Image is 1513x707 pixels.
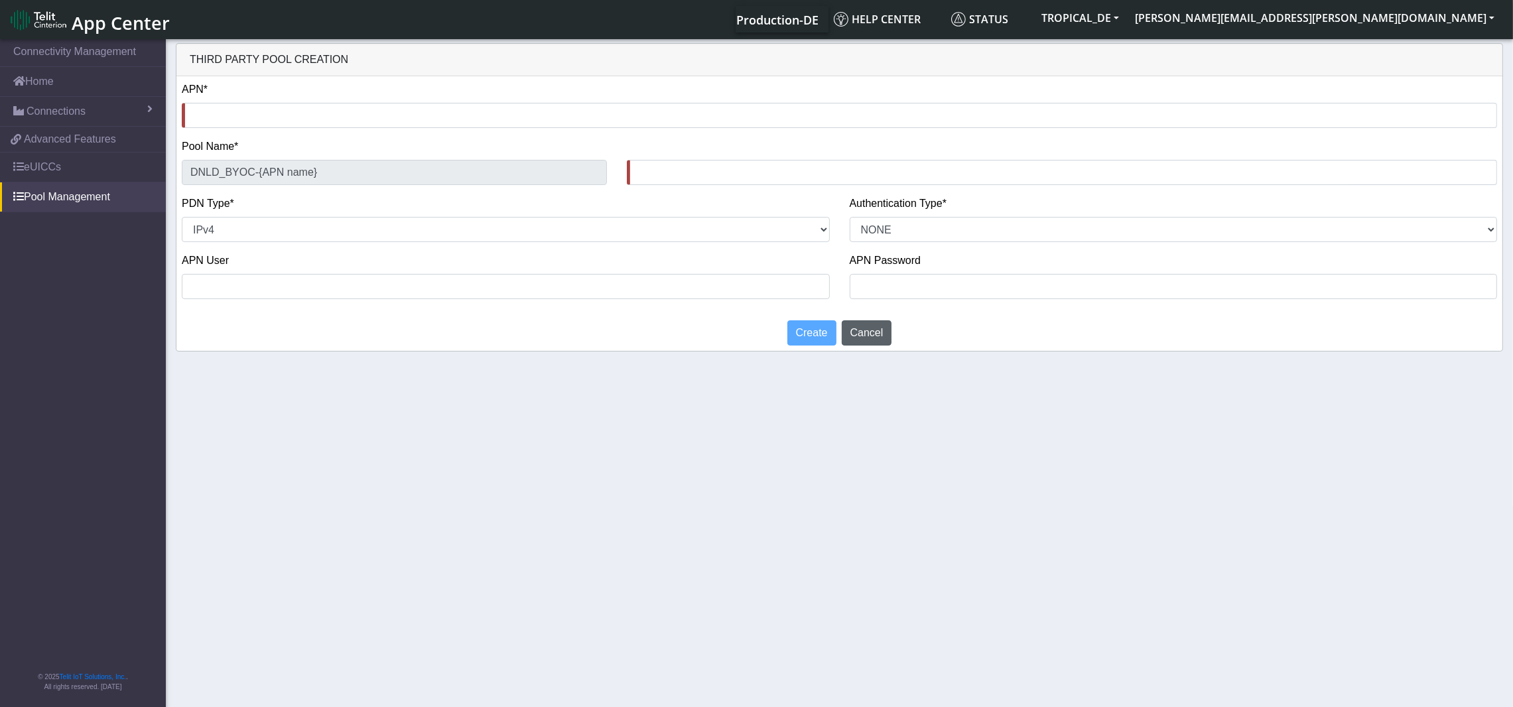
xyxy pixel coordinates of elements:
button: Cancel [842,320,892,346]
span: Create [796,327,828,338]
label: APN Password [850,253,921,269]
a: Telit IoT Solutions, Inc. [60,673,126,680]
label: APN User [182,253,229,269]
span: Help center [834,12,921,27]
button: Create [787,320,836,346]
span: Third party pool creation [190,54,348,65]
img: logo-telit-cinterion-gw-new.png [11,9,66,31]
a: Status [946,6,1033,32]
label: Pool Name* [182,139,238,155]
button: [PERSON_NAME][EMAIL_ADDRESS][PERSON_NAME][DOMAIN_NAME] [1127,6,1502,30]
label: Authentication Type* [850,196,947,212]
span: Production-DE [736,12,819,28]
a: App Center [11,5,168,34]
img: status.svg [951,12,966,27]
span: Connections [27,103,86,119]
span: Status [951,12,1008,27]
img: knowledge.svg [834,12,848,27]
a: Your current platform instance [736,6,818,32]
a: Help center [828,6,946,32]
button: TROPICAL_DE [1033,6,1127,30]
label: PDN Type* [182,196,234,212]
span: Advanced Features [24,131,116,147]
span: App Center [72,11,170,35]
